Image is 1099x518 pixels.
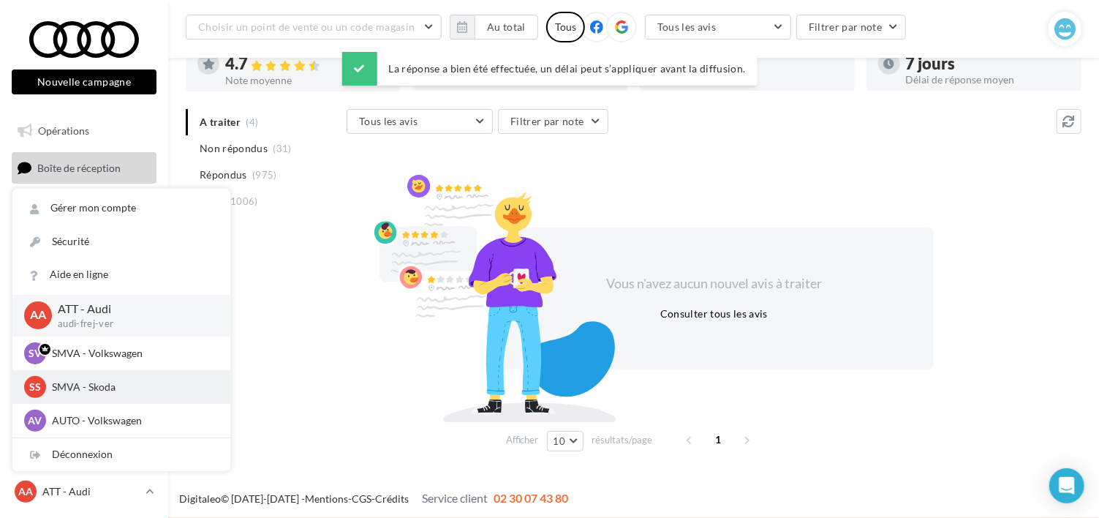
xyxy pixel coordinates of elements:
button: Tous les avis [347,109,493,134]
a: Boîte de réception [9,152,159,184]
a: Aide en ligne [12,258,230,291]
span: 02 30 07 43 80 [494,491,568,505]
a: Gérer mon compte [12,192,230,225]
div: 4.7 [225,56,389,72]
div: 97 % [679,56,843,72]
div: Délai de réponse moyen [906,75,1070,85]
span: Répondus [200,168,247,182]
p: ATT - Audi [58,301,207,318]
span: (31) [273,143,292,154]
a: Crédits [375,492,409,505]
div: Vous n'avez aucun nouvel avis à traiter [589,274,840,293]
span: (1006) [227,195,258,207]
span: Boîte de réception [37,161,121,173]
span: 10 [554,435,566,447]
button: Filtrer par note [796,15,907,40]
a: Sécurité [12,225,230,258]
p: audi-frej-ver [58,318,207,331]
button: Au total [475,15,538,40]
span: Tous les avis [359,115,418,127]
a: Digitaleo [179,492,221,505]
span: SV [29,346,42,361]
span: 1 [706,428,730,451]
span: AA [30,307,46,324]
button: Tous les avis [645,15,791,40]
a: Mentions [305,492,348,505]
span: Afficher [506,433,539,447]
span: (975) [252,169,277,181]
button: Filtrer par note [498,109,608,134]
a: CGS [352,492,371,505]
button: Au total [450,15,538,40]
button: Consulter tous les avis [654,305,774,323]
span: SS [29,380,41,394]
p: SMVA - Skoda [52,380,213,394]
a: PLV et print personnalisable [9,299,159,342]
span: Service client [422,491,488,505]
span: Tous les avis [657,20,717,33]
a: Visibilité en ligne [9,189,159,220]
div: Open Intercom Messenger [1049,468,1084,503]
p: ATT - Audi [42,484,140,499]
div: Taux de réponse [679,75,843,85]
div: Tous [546,12,585,42]
span: Choisir un point de vente ou un code magasin [198,20,415,33]
span: Opérations [38,124,89,137]
a: AA ATT - Audi [12,478,156,506]
span: AA [18,484,33,499]
a: Campagnes [9,226,159,257]
span: résultats/page [592,433,652,447]
button: Nouvelle campagne [12,70,156,94]
div: Déconnexion [12,438,230,471]
span: Non répondus [200,141,268,156]
p: SMVA - Volkswagen [52,346,213,361]
div: Note moyenne [225,75,389,86]
a: Médiathèque [9,263,159,293]
p: AUTO - Volkswagen [52,413,213,428]
button: Choisir un point de vente ou un code magasin [186,15,442,40]
span: © [DATE]-[DATE] - - - [179,492,568,505]
div: 7 jours [906,56,1070,72]
div: La réponse a bien été effectuée, un délai peut s’appliquer avant la diffusion. [341,52,757,86]
a: Opérations [9,116,159,146]
button: 10 [547,431,584,451]
span: AV [29,413,42,428]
